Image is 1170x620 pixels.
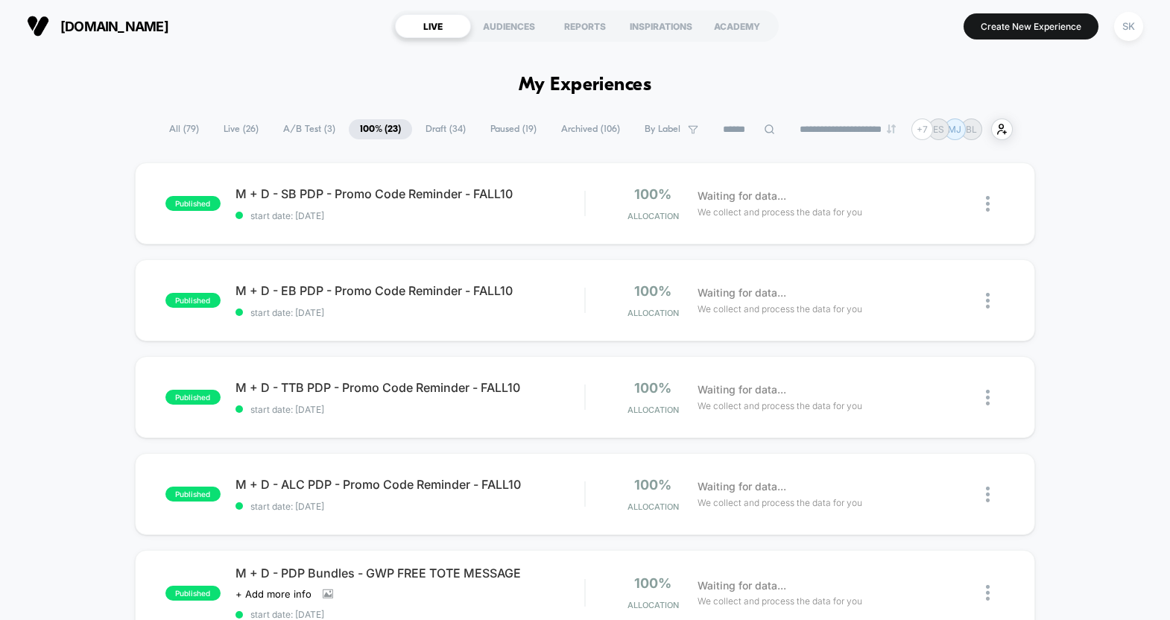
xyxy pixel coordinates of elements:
span: 100% [634,575,671,591]
span: Waiting for data... [698,188,786,204]
span: start date: [DATE] [235,307,585,318]
span: 100% ( 23 ) [349,119,412,139]
span: M + D - SB PDP - Promo Code Reminder - FALL10 [235,186,585,201]
span: start date: [DATE] [235,210,585,221]
p: BL [966,124,977,135]
div: INSPIRATIONS [623,14,699,38]
p: ES [933,124,944,135]
div: LIVE [395,14,471,38]
span: All ( 79 ) [158,119,210,139]
h1: My Experiences [519,75,652,96]
span: 100% [634,283,671,299]
div: SK [1114,12,1143,41]
span: By Label [645,124,680,135]
span: [DOMAIN_NAME] [60,19,168,34]
span: published [165,390,221,405]
span: 100% [634,477,671,493]
span: Paused ( 19 ) [479,119,548,139]
span: Allocation [627,600,679,610]
span: Allocation [627,308,679,318]
div: REPORTS [547,14,623,38]
span: We collect and process the data for you [698,302,862,316]
span: Live ( 26 ) [212,119,270,139]
span: Waiting for data... [698,285,786,301]
span: start date: [DATE] [235,501,585,512]
img: close [986,390,990,405]
span: published [165,487,221,502]
span: start date: [DATE] [235,404,585,415]
span: Allocation [627,211,679,221]
span: We collect and process the data for you [698,496,862,510]
span: start date: [DATE] [235,609,585,620]
span: M + D - PDP Bundles - GWP FREE TOTE MESSAGE [235,566,585,581]
span: M + D - TTB PDP - Promo Code Reminder - FALL10 [235,380,585,395]
span: Waiting for data... [698,382,786,398]
img: close [986,196,990,212]
span: published [165,196,221,211]
button: [DOMAIN_NAME] [22,14,173,38]
span: Archived ( 106 ) [550,119,631,139]
span: published [165,293,221,308]
span: M + D - ALC PDP - Promo Code Reminder - FALL10 [235,477,585,492]
span: Waiting for data... [698,578,786,594]
span: M + D - EB PDP - Promo Code Reminder - FALL10 [235,283,585,298]
img: end [887,124,896,133]
span: 100% [634,380,671,396]
img: Visually logo [27,15,49,37]
div: ACADEMY [699,14,775,38]
span: We collect and process the data for you [698,399,862,413]
img: close [986,293,990,309]
button: Create New Experience [964,13,1098,39]
span: A/B Test ( 3 ) [272,119,347,139]
span: We collect and process the data for you [698,205,862,219]
span: Allocation [627,405,679,415]
img: close [986,487,990,502]
span: published [165,586,221,601]
button: SK [1110,11,1148,42]
p: MJ [948,124,961,135]
span: Waiting for data... [698,478,786,495]
span: We collect and process the data for you [698,594,862,608]
span: 100% [634,186,671,202]
img: close [986,585,990,601]
span: + Add more info [235,588,312,600]
div: AUDIENCES [471,14,547,38]
span: Allocation [627,502,679,512]
div: + 7 [911,118,933,140]
span: Draft ( 34 ) [414,119,477,139]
